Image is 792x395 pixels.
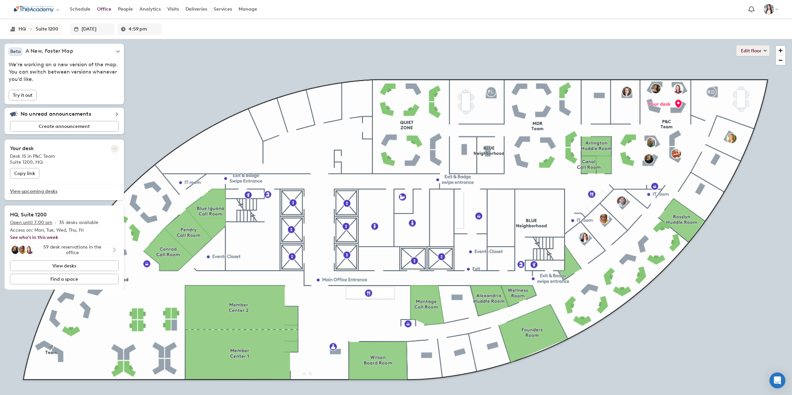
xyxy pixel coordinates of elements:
[10,145,34,152] h2: Your desk
[10,110,119,118] div: No unread announcements
[111,145,119,153] button: More reservation options
[164,3,182,15] a: Visits
[21,111,91,117] h5: No unread announcements
[136,3,164,15] a: Analytics
[182,3,210,15] a: Deliveries
[11,245,21,255] div: Alexander Immekus
[10,219,52,227] p: Open until 7:00 pm
[36,26,58,32] div: Suite 1200
[10,246,19,254] img: Alexander Immekus
[10,243,119,256] button: Alexander ImmekusAudra Franks JohnsonCaroline Praske59 desk reservations in the office
[769,372,785,388] div: Open Intercom Messenger
[59,219,98,227] p: 35 desks available
[235,3,260,15] a: Manage
[10,211,119,219] h2: HQ, Suite 1200
[10,159,43,165] span: Suite 1200, HQ
[10,227,119,234] p: Access on: Mon, Tue, Wed, Thu, Fri
[10,260,119,271] button: View desks
[34,24,60,34] button: Suite 1200
[19,26,26,32] div: HQ
[129,23,158,35] input: Enter a time in h:mm a format or select it for a dropdown list
[10,235,58,240] a: See who's in this week
[10,168,39,179] button: Copy link
[10,121,119,132] button: Create announcement
[10,184,119,199] a: View upcoming desks
[210,3,235,15] a: Services
[9,90,37,100] button: Try it out
[26,48,73,56] h5: A New, Faster Map
[82,23,111,35] input: Enter date in L format or select it from the dropdown
[11,2,63,17] button: Select an organization - The Health Management Academy currently selected
[764,4,774,15] img: Giovanna Gafvert
[25,246,33,254] img: Caroline Praske
[745,3,758,16] a: Notification bell navigates to notifications page
[35,244,108,255] div: 59 desk reservations in the office
[94,3,115,15] a: Office
[736,45,769,56] button: Edit floor
[18,245,28,255] div: Audra Franks Johnson
[26,245,35,255] div: Caroline Praske
[10,153,55,159] span: Desk 15 in P&C Team
[115,3,136,15] a: People
[67,3,94,15] a: Schedule
[9,48,120,83] div: BetaA New, Faster MapWe're working on a new version of the map. You can switch between versions w...
[9,61,120,83] span: We're working on a new version of the map. You can switch between versions whenever you'd like.
[10,274,119,284] button: Find a space
[10,49,21,54] span: Beta
[18,246,26,254] img: Audra Franks Johnson
[17,24,28,34] button: HQ
[760,2,781,16] button: Giovanna Gafvert
[747,5,756,14] span: Notification bell navigates to notifications page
